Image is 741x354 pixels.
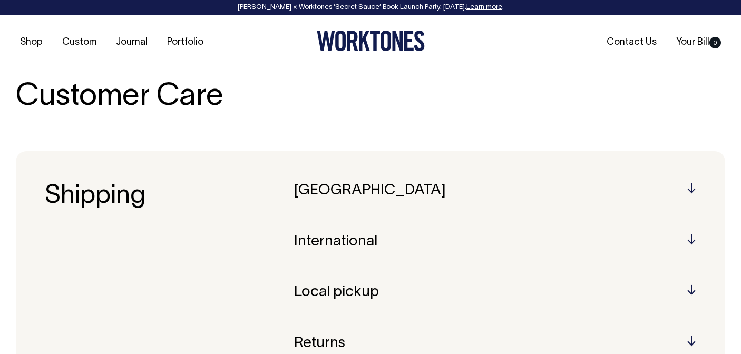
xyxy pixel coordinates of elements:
h5: International [294,234,696,250]
div: [PERSON_NAME] × Worktones ‘Secret Sauce’ Book Launch Party, [DATE]. . [11,4,730,11]
a: Custom [58,34,101,51]
a: Shop [16,34,47,51]
a: Portfolio [163,34,208,51]
h5: Local pickup [294,284,696,301]
a: Learn more [466,4,502,11]
span: 0 [709,37,721,48]
a: Contact Us [602,34,661,51]
a: Journal [112,34,152,51]
h1: Customer Care [16,81,725,114]
a: Your Bill0 [672,34,725,51]
h5: Returns [294,336,696,352]
h5: [GEOGRAPHIC_DATA] [294,183,696,199]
